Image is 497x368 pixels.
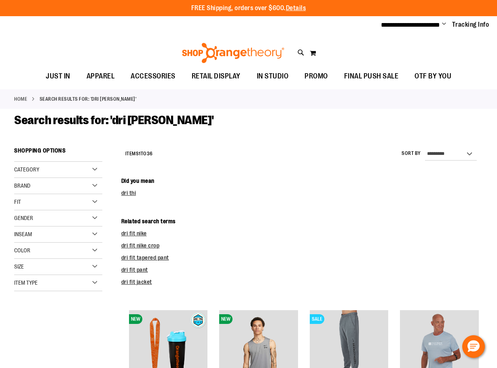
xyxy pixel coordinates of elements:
[452,20,489,29] a: Tracking Info
[129,314,142,324] span: NEW
[296,67,336,86] a: PROMO
[139,151,141,157] span: 1
[415,67,451,85] span: OTF BY YOU
[38,67,78,86] a: JUST IN
[442,21,446,29] button: Account menu
[184,67,249,86] a: RETAIL DISPLAY
[147,151,153,157] span: 36
[14,279,38,286] span: Item Type
[14,263,24,270] span: Size
[402,150,421,157] label: Sort By
[191,4,306,13] p: FREE Shipping, orders over $600.
[131,67,176,85] span: ACCESSORIES
[14,113,214,127] span: Search results for: 'dri [PERSON_NAME]'
[121,217,483,225] dt: Related search terms
[14,247,30,254] span: Color
[14,166,39,173] span: Category
[305,67,328,85] span: PROMO
[121,177,483,185] dt: Did you mean
[14,215,33,221] span: Gender
[181,43,286,63] img: Shop Orangetheory
[121,279,152,285] a: dri fit jacket
[310,314,324,324] span: SALE
[249,67,297,86] a: IN STUDIO
[336,67,407,86] a: FINAL PUSH SALE
[121,190,136,196] a: dri thi
[123,67,184,86] a: ACCESSORIES
[121,254,169,261] a: dri fit tapered pant
[14,95,27,103] a: Home
[406,67,459,86] a: OTF BY YOU
[344,67,399,85] span: FINAL PUSH SALE
[121,242,160,249] a: dri fit nike crop
[87,67,115,85] span: APPAREL
[257,67,289,85] span: IN STUDIO
[14,182,30,189] span: Brand
[14,199,21,205] span: Fit
[125,148,153,160] h2: Items to
[78,67,123,86] a: APPAREL
[121,266,148,273] a: dri fit pant
[121,230,147,237] a: dri fit nike
[40,95,137,103] strong: Search results for: 'dri [PERSON_NAME]'
[14,144,102,162] strong: Shopping Options
[192,67,241,85] span: RETAIL DISPLAY
[462,335,485,358] button: Hello, have a question? Let’s chat.
[286,4,306,12] a: Details
[219,314,233,324] span: NEW
[14,231,32,237] span: Inseam
[46,67,70,85] span: JUST IN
